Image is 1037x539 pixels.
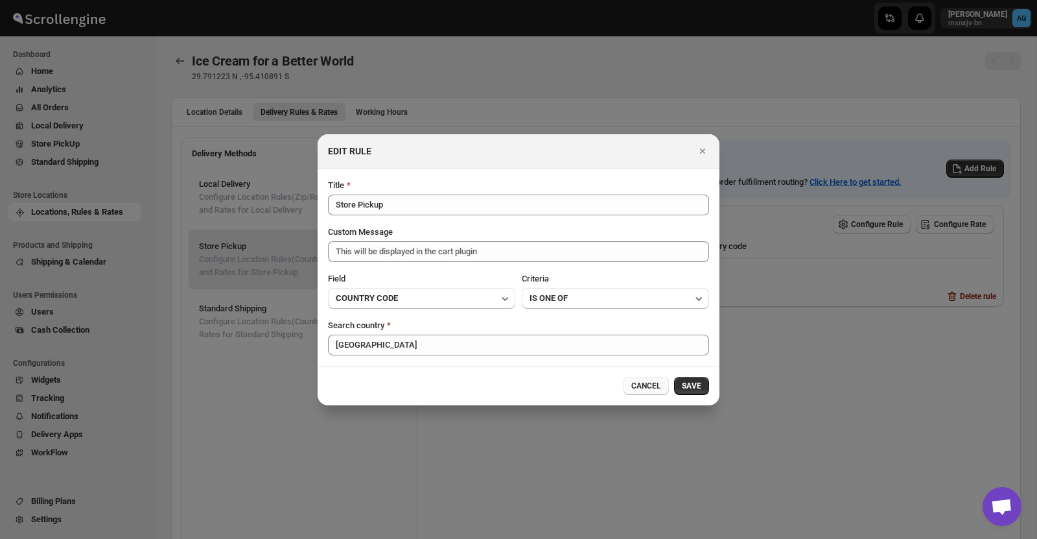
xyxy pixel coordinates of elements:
[328,227,393,237] span: Custom Message
[693,142,712,160] button: Close
[328,145,371,158] h2: EDIT RULE
[674,377,709,395] button: SAVE
[631,381,661,391] span: CANCEL
[682,381,701,391] span: SAVE
[328,272,345,285] p: Field
[530,292,568,305] span: IS ONE OF
[328,288,515,309] button: COUNTRY CODE
[522,288,709,309] button: IS ONE OF
[328,180,344,190] span: Title
[623,377,669,395] button: CANCEL
[328,319,384,332] div: Search country
[336,292,398,305] span: COUNTRY CODE
[328,335,709,355] input: Search country
[328,195,709,215] input: Put your Zone/Location/Area Name, eg. Zone 1, Zone 2 etc.
[522,272,549,285] p: Criteria
[983,487,1021,526] a: Open chat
